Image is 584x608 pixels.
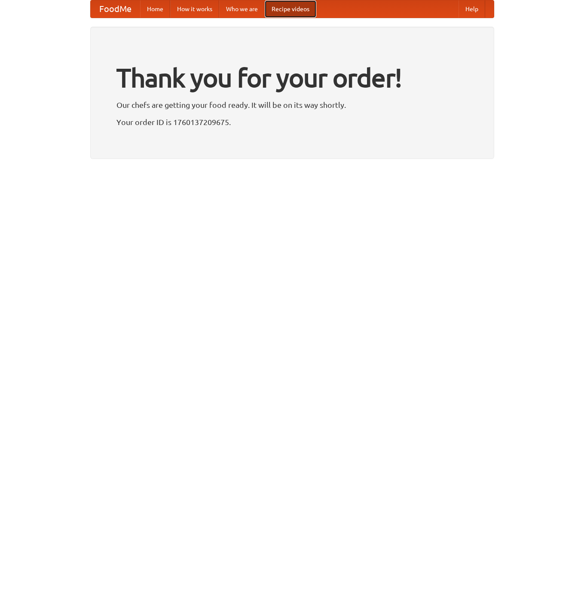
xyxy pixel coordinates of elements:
[459,0,485,18] a: Help
[219,0,265,18] a: Who we are
[91,0,140,18] a: FoodMe
[170,0,219,18] a: How it works
[140,0,170,18] a: Home
[116,57,468,98] h1: Thank you for your order!
[265,0,316,18] a: Recipe videos
[116,98,468,111] p: Our chefs are getting your food ready. It will be on its way shortly.
[116,116,468,128] p: Your order ID is 1760137209675.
